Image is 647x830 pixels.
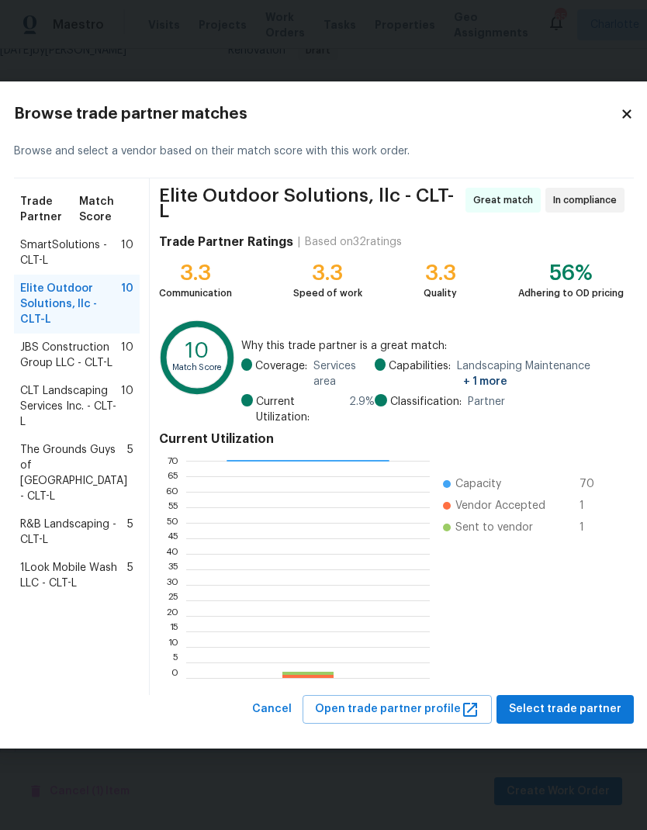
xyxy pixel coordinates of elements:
[496,695,634,724] button: Select trade partner
[246,695,298,724] button: Cancel
[305,234,402,250] div: Based on 32 ratings
[389,358,451,389] span: Capabilities:
[127,560,133,591] span: 5
[455,520,533,535] span: Sent to vendor
[580,520,604,535] span: 1
[473,192,539,208] span: Great match
[159,431,625,447] h4: Current Utilization
[159,265,232,281] div: 3.3
[293,234,305,250] div: |
[167,456,178,465] text: 70
[349,394,375,425] span: 2.9 %
[509,700,621,719] span: Select trade partner
[121,340,133,371] span: 10
[580,476,604,492] span: 70
[293,285,362,301] div: Speed of work
[455,476,501,492] span: Capacity
[121,383,133,430] span: 10
[315,700,479,719] span: Open trade partner profile
[20,442,127,504] span: The Grounds Guys of [GEOGRAPHIC_DATA] - CLT-L
[463,376,507,387] span: + 1 more
[168,503,178,512] text: 55
[185,341,209,362] text: 10
[173,658,178,667] text: 5
[256,394,343,425] span: Current Utilization:
[20,237,121,268] span: SmartSolutions - CLT-L
[168,642,178,652] text: 10
[166,580,178,590] text: 30
[168,596,178,605] text: 25
[553,192,623,208] span: In compliance
[293,265,362,281] div: 3.3
[252,700,292,719] span: Cancel
[165,487,178,496] text: 60
[127,442,133,504] span: 5
[14,125,634,178] div: Browse and select a vendor based on their match score with this work order.
[20,383,121,430] span: CLT Landscaping Services Inc. - CLT-L
[169,627,178,636] text: 15
[14,106,620,122] h2: Browse trade partner matches
[580,498,604,514] span: 1
[159,285,232,301] div: Communication
[166,518,178,527] text: 50
[165,549,178,559] text: 40
[168,565,178,574] text: 35
[127,517,133,548] span: 5
[457,358,624,389] span: Landscaping Maintenance
[20,194,79,225] span: Trade Partner
[20,517,127,548] span: R&B Landscaping - CLT-L
[121,237,133,268] span: 10
[303,695,492,724] button: Open trade partner profile
[313,358,374,389] span: Services area
[455,498,545,514] span: Vendor Accepted
[518,265,624,281] div: 56%
[424,285,457,301] div: Quality
[167,534,178,543] text: 45
[171,673,178,683] text: 0
[255,358,307,389] span: Coverage:
[167,472,178,481] text: 65
[20,340,121,371] span: JBS Construction Group LLC - CLT-L
[159,188,461,219] span: Elite Outdoor Solutions, llc - CLT-L
[121,281,133,327] span: 10
[468,394,505,410] span: Partner
[79,194,133,225] span: Match Score
[166,611,178,621] text: 20
[241,338,624,354] span: Why this trade partner is a great match:
[424,265,457,281] div: 3.3
[20,281,121,327] span: Elite Outdoor Solutions, llc - CLT-L
[518,285,624,301] div: Adhering to OD pricing
[171,364,222,372] text: Match Score
[20,560,127,591] span: 1Look Mobile Wash LLC - CLT-L
[159,234,293,250] h4: Trade Partner Ratings
[390,394,462,410] span: Classification:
